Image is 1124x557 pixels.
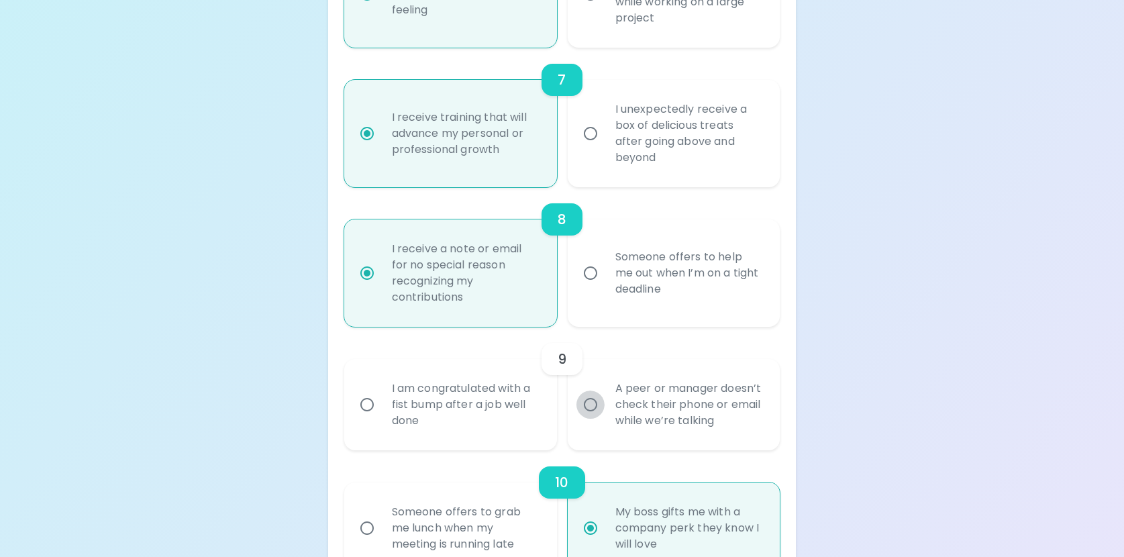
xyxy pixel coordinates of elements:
h6: 7 [558,69,566,91]
div: I receive training that will advance my personal or professional growth [381,93,550,174]
div: Someone offers to help me out when I’m on a tight deadline [605,233,773,313]
div: I unexpectedly receive a box of delicious treats after going above and beyond [605,85,773,182]
div: A peer or manager doesn’t check their phone or email while we’re talking [605,364,773,445]
h6: 8 [558,209,566,230]
div: I am congratulated with a fist bump after a job well done [381,364,550,445]
div: I receive a note or email for no special reason recognizing my contributions [381,225,550,321]
div: choice-group-check [344,48,780,187]
h6: 9 [558,348,566,370]
div: choice-group-check [344,327,780,450]
h6: 10 [555,472,568,493]
div: choice-group-check [344,187,780,327]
